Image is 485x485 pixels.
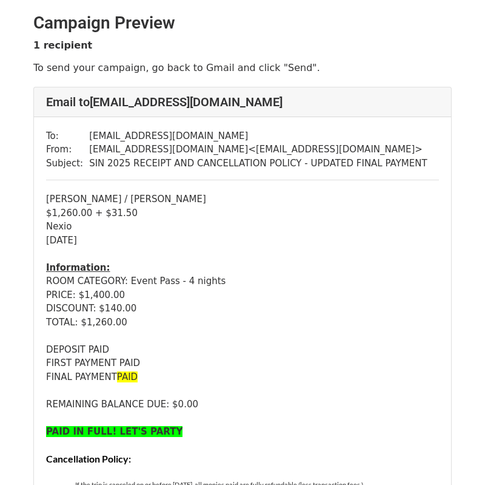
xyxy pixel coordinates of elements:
[46,453,131,464] font: Cancellation Policy:
[33,39,92,51] strong: 1 recipient
[89,157,427,171] td: SIN 2025 RECEIPT AND CANCELLATION POLICY - UPDATED FINAL PAYMENT
[46,220,439,234] div: Nexio
[46,234,439,248] div: [DATE]
[89,143,427,157] td: [EMAIL_ADDRESS][DOMAIN_NAME] < [EMAIL_ADDRESS][DOMAIN_NAME] >
[46,316,439,330] div: TOTAL: $1,260.00
[46,129,89,143] td: To:
[46,157,89,171] td: Subject:
[46,206,439,220] div: $1,260.00 + $31.50
[89,129,427,143] td: [EMAIL_ADDRESS][DOMAIN_NAME]
[46,302,439,316] div: DISCOUNT: $140.00
[46,95,439,109] h4: Email to [EMAIL_ADDRESS][DOMAIN_NAME]
[46,370,439,384] div: FINAL PAYMENT
[117,371,138,382] span: PAID
[46,398,439,412] div: REMAINING BALANCE DUE: $0.00
[46,192,439,206] div: [PERSON_NAME] / [PERSON_NAME]
[46,288,439,302] div: PRICE: $1,400.00
[46,143,89,157] td: From:
[33,13,452,33] h2: Campaign Preview
[46,356,439,370] div: FIRST PAYMENT PAID
[33,61,452,74] p: To send your campaign, go back to Gmail and click "Send".
[46,426,182,437] strong: PAID IN FULL! LET'S PARTY
[46,262,110,273] u: Information:
[46,343,439,357] div: DEPOSIT PAID
[46,274,439,288] div: ROOM CATEGORY: Event Pass - 4 nights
